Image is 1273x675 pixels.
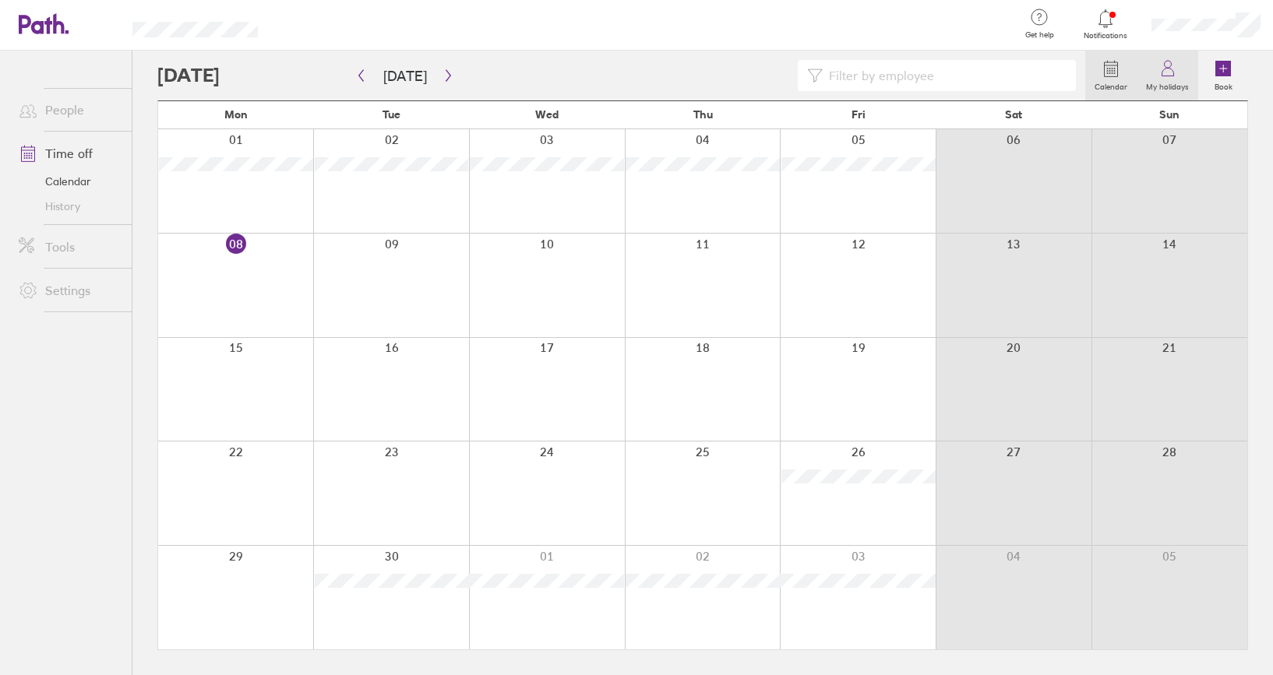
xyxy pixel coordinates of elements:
button: [DATE] [371,63,439,89]
a: Tools [6,231,132,262]
span: Tue [383,108,400,121]
label: Book [1205,78,1242,92]
span: Thu [693,108,713,121]
a: History [6,194,132,219]
span: Wed [535,108,559,121]
a: Calendar [1085,51,1137,100]
span: Sun [1159,108,1180,121]
span: Notifications [1081,31,1131,40]
input: Filter by employee [823,61,1067,90]
span: Fri [852,108,866,121]
label: Calendar [1085,78,1137,92]
a: People [6,94,132,125]
label: My holidays [1137,78,1198,92]
a: My holidays [1137,51,1198,100]
span: Get help [1014,30,1065,40]
span: Mon [224,108,248,121]
a: Settings [6,275,132,306]
a: Notifications [1081,8,1131,40]
a: Time off [6,138,132,169]
a: Calendar [6,169,132,194]
a: Book [1198,51,1248,100]
span: Sat [1005,108,1022,121]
